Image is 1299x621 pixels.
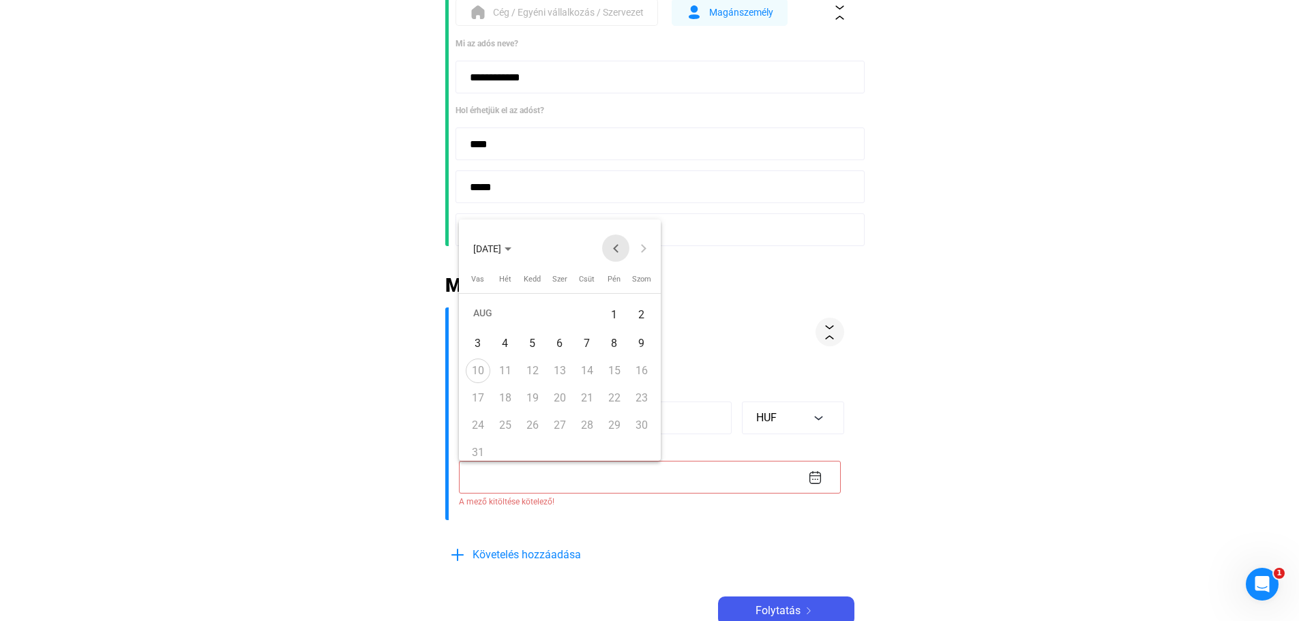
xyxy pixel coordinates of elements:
[466,359,490,383] div: 10
[519,412,546,439] button: August 26, 2025
[519,357,546,384] button: August 12, 2025
[519,330,546,357] button: August 5, 2025
[602,413,627,438] div: 29
[464,384,492,412] button: August 17, 2025
[602,234,629,262] button: Previous month
[493,331,518,356] div: 4
[464,299,601,330] td: AUG
[466,440,490,465] div: 31
[546,412,573,439] button: August 27, 2025
[499,275,511,284] span: Hét
[628,412,655,439] button: August 30, 2025
[524,275,541,284] span: Kedd
[628,299,655,330] button: August 2, 2025
[573,330,601,357] button: August 7, 2025
[602,386,627,410] div: 22
[629,331,654,356] div: 9
[492,412,519,439] button: August 25, 2025
[546,357,573,384] button: August 13, 2025
[629,386,654,410] div: 23
[575,386,599,410] div: 21
[473,243,501,254] span: [DATE]
[464,357,492,384] button: August 10, 2025
[548,386,572,410] div: 20
[575,359,599,383] div: 14
[548,359,572,383] div: 13
[573,357,601,384] button: August 14, 2025
[1274,568,1285,579] span: 1
[575,331,599,356] div: 7
[520,331,545,356] div: 5
[493,386,518,410] div: 18
[601,299,628,330] button: August 1, 2025
[602,359,627,383] div: 15
[628,384,655,412] button: August 23, 2025
[575,413,599,438] div: 28
[602,301,627,329] div: 1
[462,234,522,262] button: Choose month and year
[492,384,519,412] button: August 18, 2025
[492,330,519,357] button: August 4, 2025
[629,234,657,262] button: Next month
[546,330,573,357] button: August 6, 2025
[632,275,651,284] span: Szom
[471,275,484,284] span: Vas
[466,331,490,356] div: 3
[464,330,492,357] button: August 3, 2025
[601,357,628,384] button: August 15, 2025
[601,330,628,357] button: August 8, 2025
[519,384,546,412] button: August 19, 2025
[546,384,573,412] button: August 20, 2025
[608,275,621,284] span: Pén
[493,359,518,383] div: 11
[492,357,519,384] button: August 11, 2025
[520,413,545,438] div: 26
[628,357,655,384] button: August 16, 2025
[464,439,492,466] button: August 31, 2025
[520,386,545,410] div: 19
[573,384,601,412] button: August 21, 2025
[602,331,627,356] div: 8
[601,412,628,439] button: August 29, 2025
[464,412,492,439] button: August 24, 2025
[466,413,490,438] div: 24
[520,359,545,383] div: 12
[629,413,654,438] div: 30
[493,413,518,438] div: 25
[628,330,655,357] button: August 9, 2025
[629,359,654,383] div: 16
[466,386,490,410] div: 17
[601,384,628,412] button: August 22, 2025
[1246,568,1279,601] iframe: Intercom live chat
[548,331,572,356] div: 6
[573,412,601,439] button: August 28, 2025
[629,301,654,329] div: 2
[548,413,572,438] div: 27
[579,275,595,284] span: Csüt
[552,275,567,284] span: Szer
